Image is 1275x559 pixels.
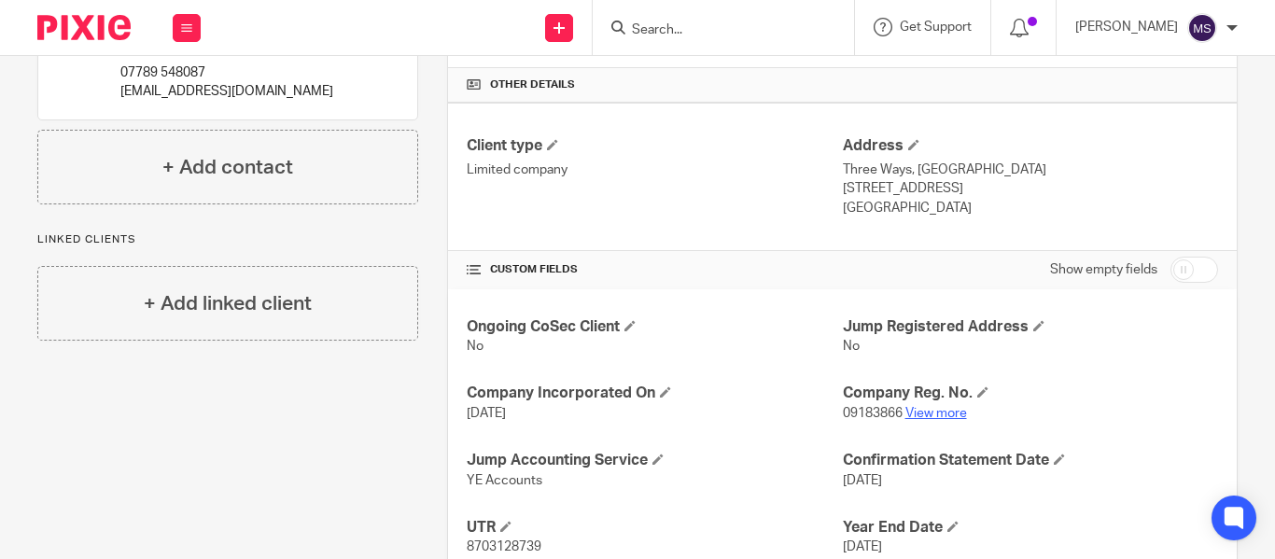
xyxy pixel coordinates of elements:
[843,161,1218,179] p: Three Ways, [GEOGRAPHIC_DATA]
[467,518,842,538] h4: UTR
[843,540,882,553] span: [DATE]
[467,317,842,337] h4: Ongoing CoSec Client
[843,199,1218,217] p: [GEOGRAPHIC_DATA]
[1050,260,1157,279] label: Show empty fields
[843,474,882,487] span: [DATE]
[467,407,506,420] span: [DATE]
[120,63,346,82] p: 07789 548087
[144,289,312,318] h4: + Add linked client
[843,407,903,420] span: 09183866
[467,262,842,277] h4: CUSTOM FIELDS
[37,232,418,247] p: Linked clients
[467,474,542,487] span: YE Accounts
[37,15,131,40] img: Pixie
[120,82,346,101] p: [EMAIL_ADDRESS][DOMAIN_NAME]
[467,384,842,403] h4: Company Incorporated On
[843,518,1218,538] h4: Year End Date
[843,384,1218,403] h4: Company Reg. No.
[843,179,1218,198] p: [STREET_ADDRESS]
[467,451,842,470] h4: Jump Accounting Service
[900,21,972,34] span: Get Support
[467,136,842,156] h4: Client type
[843,136,1218,156] h4: Address
[843,317,1218,337] h4: Jump Registered Address
[843,451,1218,470] h4: Confirmation Statement Date
[1075,18,1178,36] p: [PERSON_NAME]
[905,407,967,420] a: View more
[467,161,842,179] p: Limited company
[467,540,541,553] span: 8703128739
[1187,13,1217,43] img: svg%3E
[162,153,293,182] h4: + Add contact
[490,77,575,92] span: Other details
[843,340,860,353] span: No
[467,340,483,353] span: No
[630,22,798,39] input: Search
